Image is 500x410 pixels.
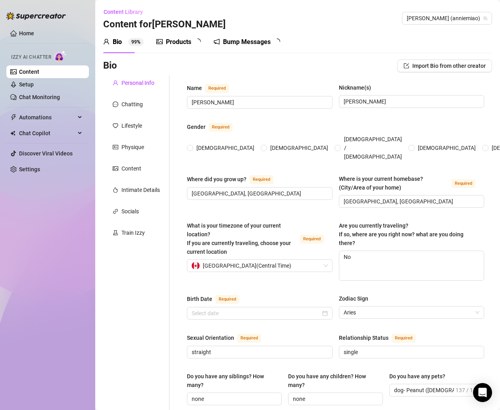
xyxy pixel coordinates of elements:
[187,333,270,343] label: Sexual Orientation
[456,386,479,395] span: 137 / 150
[113,230,118,236] span: experiment
[121,207,139,216] div: Socials
[187,175,246,184] div: Where did you grow up?
[192,262,200,270] img: ca
[341,135,405,161] span: [DEMOGRAPHIC_DATA] / [DEMOGRAPHIC_DATA]
[10,130,15,136] img: Chat Copilot
[19,81,34,88] a: Setup
[389,372,445,381] div: Do you have any pets?
[121,121,142,130] div: Lifestyle
[10,114,17,121] span: thunderbolt
[121,186,160,194] div: Intimate Details
[344,197,478,206] input: Where is your current homebase? (City/Area of your home)
[187,84,202,92] div: Name
[121,100,143,109] div: Chatting
[113,144,118,150] span: idcard
[344,348,478,356] input: Relationship Status
[339,174,485,192] label: Where is your current homebase? (City/Area of your home)
[113,102,118,107] span: message
[113,37,122,47] div: Bio
[192,309,321,318] input: Birth Date
[19,111,75,124] span: Automations
[273,37,282,46] span: loading
[473,383,492,402] div: Open Intercom Messenger
[237,334,261,343] span: Required
[192,98,326,107] input: Name
[187,372,282,389] label: Do you have any siblings? How many?
[19,30,34,36] a: Home
[288,372,383,389] label: Do you have any children? How many?
[193,37,202,46] span: loading
[339,83,377,92] label: Nickname(s)
[187,372,276,389] div: Do you have any siblings? How many?
[121,79,154,87] div: Personal Info
[19,69,39,75] a: Content
[300,235,324,243] span: Required
[339,251,484,280] textarea: No
[19,127,75,140] span: Chat Copilot
[192,189,326,198] input: Where did you grow up?
[392,334,415,343] span: Required
[19,166,40,172] a: Settings
[412,63,486,69] span: Import Bio from other creator
[187,295,212,303] div: Birth Date
[54,50,67,62] img: AI Chatter
[209,123,233,132] span: Required
[288,372,377,389] div: Do you have any children? How many?
[187,83,238,93] label: Name
[415,144,479,152] span: [DEMOGRAPHIC_DATA]
[187,222,291,255] span: What is your timezone of your current location? If you are currently traveling, choose your curre...
[121,228,145,237] div: Train Izzy
[344,97,478,106] input: Nickname(s)
[339,333,388,342] div: Relationship Status
[19,150,73,157] a: Discover Viral Videos
[19,94,60,100] a: Chat Monitoring
[103,6,149,18] button: Content Library
[483,16,488,21] span: team
[103,38,110,45] span: user
[452,179,475,188] span: Required
[223,37,271,47] div: Bump Messages
[344,307,480,318] span: Aries
[113,166,118,171] span: picture
[103,18,226,31] h3: Content for [PERSON_NAME]
[121,164,141,173] div: Content
[6,12,66,20] img: logo-BBDzfeDw.svg
[407,12,487,24] span: Annie (anniemiao)
[113,123,118,128] span: heart
[192,395,275,403] input: Do you have any siblings? How many?
[213,38,220,45] span: notification
[267,144,331,152] span: [DEMOGRAPHIC_DATA]
[339,333,424,343] label: Relationship Status
[203,260,291,272] span: [GEOGRAPHIC_DATA] ( Central Time )
[113,209,118,214] span: link
[339,222,463,246] span: Are you currently traveling? If so, where are you right now? what are you doing there?
[389,372,451,381] label: Do you have any pets?
[339,294,374,303] label: Zodiac Sign
[103,59,117,72] h3: Bio
[104,9,143,15] span: Content Library
[11,54,51,61] span: Izzy AI Chatter
[394,386,454,395] input: Do you have any pets?
[113,80,118,86] span: user
[250,175,273,184] span: Required
[293,395,377,403] input: Do you have any children? How many?
[187,174,282,184] label: Where did you grow up?
[113,187,118,193] span: fire
[339,174,449,192] div: Where is your current homebase? (City/Area of your home)
[166,37,191,47] div: Products
[339,83,371,92] div: Nickname(s)
[192,348,326,356] input: Sexual Orientation
[187,294,248,304] label: Birth Date
[128,38,144,46] sup: 99%
[215,295,239,304] span: Required
[156,38,163,45] span: picture
[193,144,258,152] span: [DEMOGRAPHIC_DATA]
[404,63,409,69] span: import
[187,123,206,131] div: Gender
[187,122,241,132] label: Gender
[205,84,229,93] span: Required
[397,59,492,72] button: Import Bio from other creator
[121,143,144,151] div: Physique
[187,333,234,342] div: Sexual Orientation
